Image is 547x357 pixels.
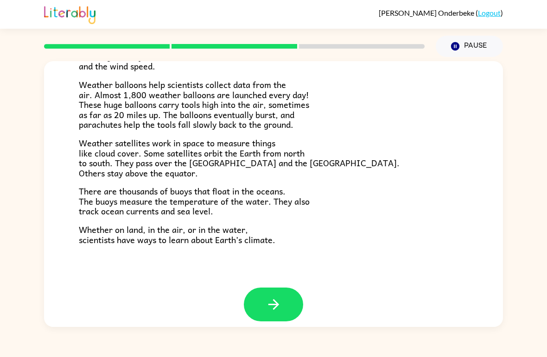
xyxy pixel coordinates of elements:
span: Weather satellites work in space to measure things like cloud cover. Some satellites orbit the Ea... [79,136,400,180]
a: Logout [478,8,501,17]
span: Weather balloons help scientists collect data from the air. Almost 1,800 weather balloons are lau... [79,78,309,131]
img: Literably [44,4,95,24]
div: ( ) [379,8,503,17]
span: [PERSON_NAME] Onderbeke [379,8,476,17]
span: There are thousands of buoys that float in the oceans. The buoys measure the temperature of the w... [79,184,310,218]
span: Whether on land, in the air, or in the water, scientists have ways to learn about Earth’s climate. [79,223,275,246]
button: Pause [436,36,503,57]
